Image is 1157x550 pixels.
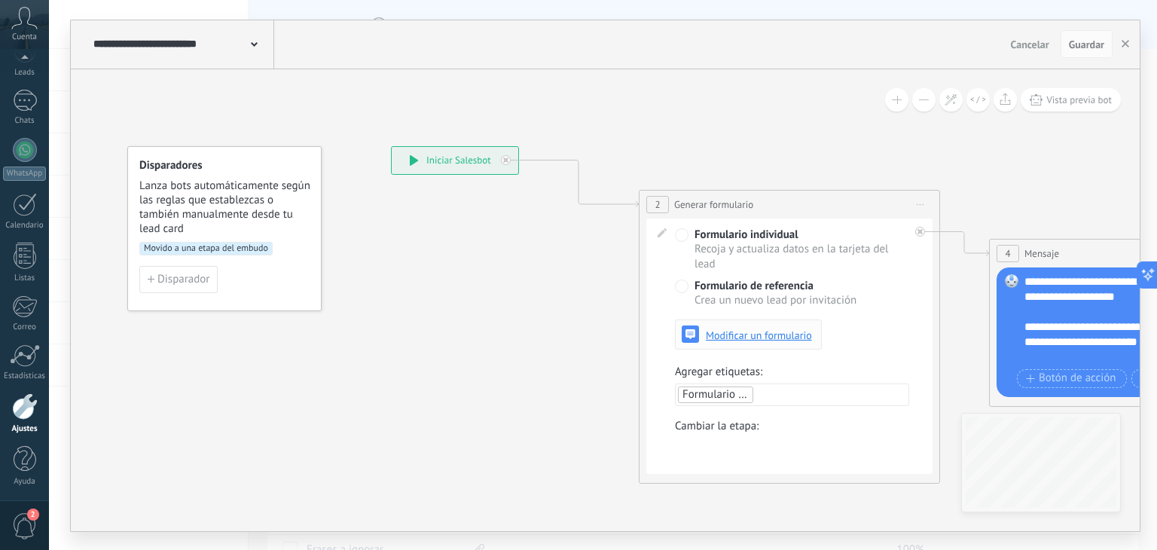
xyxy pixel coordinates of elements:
[139,242,273,255] span: Movido a una etapa del embudo
[1011,38,1049,51] span: Cancelar
[1024,246,1059,261] span: Mensaje
[695,280,814,293] span: Formulario de referencia
[1021,88,1121,112] button: Vista previa bot
[675,242,909,272] div: Recoja y actualiza datos en la tarjeta del lead
[392,147,518,174] div: Iniciar Salesbot
[139,266,218,293] button: Disparador
[139,179,311,236] span: Lanza bots automáticamente según las reglas que establezcas o también manualmente desde tu lead card
[695,228,798,242] span: Formulario individual
[3,322,47,332] div: Correo
[139,158,311,173] h4: Disparadores
[682,387,798,402] span: Formulario Clasificación
[674,197,753,212] span: Generar formulario
[12,32,37,42] span: Cuenta
[3,424,47,434] div: Ajustes
[3,167,46,181] div: WhatsApp
[675,293,909,308] div: Crea un nuevo lead por invitación
[675,419,759,433] span: Cambiar la etapa:
[3,116,47,126] div: Chats
[3,477,47,487] div: Ayuda
[157,274,209,285] span: Disparador
[3,221,47,231] div: Calendario
[27,509,39,521] span: 2
[1061,30,1113,59] button: Guardar
[1026,372,1116,384] span: Botón de acción
[3,273,47,283] div: Listas
[706,330,812,341] span: Modificar un formulario
[1005,247,1010,260] span: 4
[3,68,47,78] div: Leads
[3,371,47,381] div: Estadísticas
[675,228,909,242] label: Formulario individual
[1069,39,1104,50] span: Guardar
[1005,33,1055,56] button: Cancelar
[675,365,762,379] span: Agregar etiquetas:
[655,198,660,211] span: 2
[675,319,822,350] button: Modificar un formulario
[675,280,909,293] label: Formulario de referencia
[1017,369,1127,388] button: Botón de acción
[1046,93,1112,106] span: Vista previa bot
